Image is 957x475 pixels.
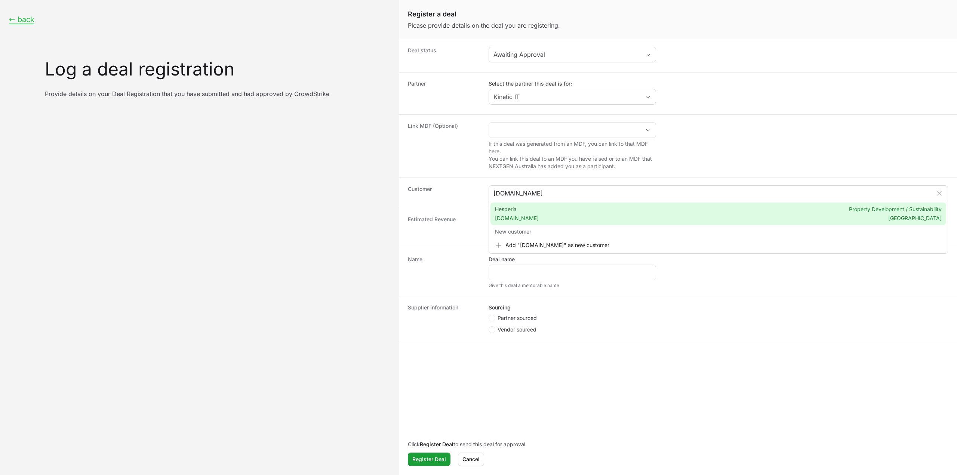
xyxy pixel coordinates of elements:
button: ← back [9,15,34,24]
button: Register Deal [408,453,450,466]
dt: Name [408,256,480,289]
div: Open [641,89,656,104]
span: [DOMAIN_NAME] [495,215,539,222]
dt: Partner [408,80,480,107]
span: Hesperia [495,206,539,222]
span: [GEOGRAPHIC_DATA] [888,215,942,222]
span: Cancel [462,455,480,464]
dl: Create activity form [399,39,957,343]
label: Deal name [489,256,515,263]
b: Register Deal [420,441,453,447]
legend: Sourcing [489,304,511,311]
p: If this deal was generated from an MDF, you can link to that MDF here. You can link this deal to ... [489,140,656,170]
div: Give this deal a memorable name [489,283,656,289]
label: Select the partner this deal is for: [489,80,656,87]
p: Please provide details on the deal you are registering. [408,21,948,30]
span: Property Development / Sustainability [849,206,942,213]
h1: Register a deal [408,9,948,19]
button: Cancel [458,453,484,466]
span: Register Deal [412,455,446,464]
div: New customer [490,225,946,238]
span: Vendor sourced [498,326,536,333]
h1: Log a deal registration [45,60,390,78]
dt: Supplier information [408,304,480,335]
input: Search or add customer [493,189,933,198]
p: Click to send this deal for approval. [408,441,948,448]
span: Partner sourced [498,314,537,322]
div: Awaiting Approval [493,50,641,59]
dt: Deal status [408,47,480,65]
dt: Customer [408,185,480,200]
p: Provide details on your Deal Registration that you have submitted and had approved by CrowdStrike [45,90,380,98]
dt: Link MDF (Optional) [408,122,480,170]
div: Add "[DOMAIN_NAME]" as new customer [490,238,946,252]
div: Open [641,123,656,138]
button: Awaiting Approval [489,47,656,62]
dt: Estimated Revenue [408,216,480,240]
